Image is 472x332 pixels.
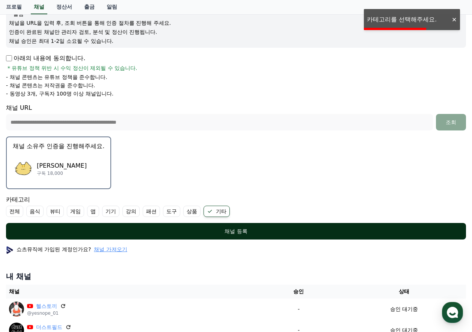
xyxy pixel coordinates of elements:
[47,206,64,217] label: 뷰티
[9,28,463,36] p: 인증이 완료된 채널만 관리자 검토, 분석 및 정산이 진행됩니다.
[87,206,99,217] label: 앱
[6,285,255,299] th: 채널
[183,206,201,217] label: 상품
[6,136,111,189] button: 채널 소유주 인증을 진행해주세요. 이거슨 [PERSON_NAME] 구독 18,000
[9,19,463,27] p: 채널을 URL을 입력 후, 조회 버튼을 통해 인증 절차를 진행해 주세요.
[13,142,104,151] p: 채널 소유주 인증을 진행해주세요.
[67,206,84,217] label: 게임
[6,246,127,253] p: 쇼츠뮤직에 가입된 계정인가요?
[36,302,57,310] a: 헬스토끼
[439,118,463,126] div: 조회
[37,170,87,176] p: 구독 18,000
[27,310,66,316] p: @yesnope_01
[6,82,95,89] p: - 채널 콘텐츠는 저작권을 준수합니다.
[94,246,127,253] button: 채널 가져오기
[6,206,23,217] label: 전체
[9,302,24,317] img: 헬스토끼
[8,64,137,72] span: * 유튜브 정책 위반 시 수익 정산이 제외될 수 있습니다.
[122,206,140,217] label: 강의
[6,73,107,81] p: - 채널 콘텐츠는 유튜브 정책을 준수합니다.
[258,305,339,313] p: -
[24,250,28,256] span: 홈
[21,227,451,235] div: 채널 등록
[37,161,87,170] p: [PERSON_NAME]
[13,158,34,179] img: 이거슨
[143,206,160,217] label: 패션
[9,37,463,45] p: 채널 승인은 최대 1-2일 소요될 수 있습니다.
[342,285,466,299] th: 상태
[6,271,466,282] h4: 내 채널
[97,238,144,257] a: 설정
[6,195,466,217] div: 카테고리
[6,223,466,240] button: 채널 등록
[390,305,418,313] p: 승인 대기중
[116,250,125,256] span: 설정
[255,285,342,299] th: 승인
[26,206,44,217] label: 음식
[69,250,78,256] span: 대화
[6,54,85,63] p: 아래의 내용에 동의합니다.
[102,206,119,217] label: 기기
[436,114,466,130] button: 조회
[6,90,113,97] p: - 동영상 3개, 구독자 100명 이상 채널입니다.
[6,246,14,254] img: profile
[2,238,50,257] a: 홈
[163,206,180,217] label: 도구
[36,323,62,331] a: 더스트필드
[204,206,230,217] label: 기타
[50,238,97,257] a: 대화
[6,103,466,130] div: 채널 URL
